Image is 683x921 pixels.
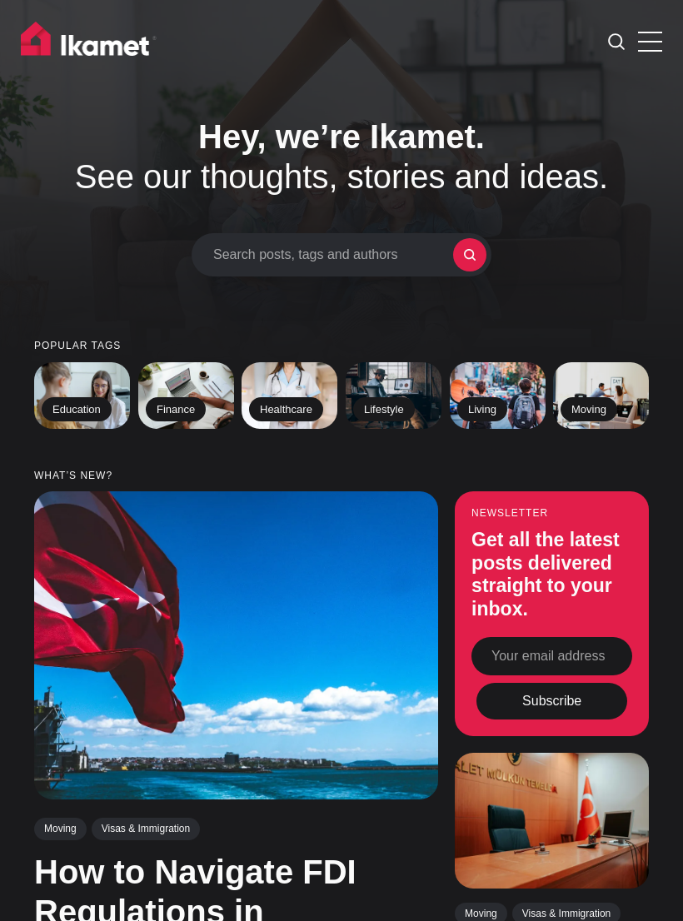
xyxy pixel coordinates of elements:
[92,818,200,839] a: Visas & Immigration
[249,396,323,421] h2: Healthcare
[198,118,485,155] span: Hey, we’re Ikamet.
[34,341,649,351] small: Popular tags
[346,362,441,429] a: Lifestyle
[42,396,112,421] h2: Education
[561,396,617,421] h2: Moving
[34,491,438,799] img: How to Navigate FDI Regulations in Turkey
[471,508,632,519] small: Newsletter
[146,396,206,421] h2: Finance
[34,362,130,429] a: Education
[471,529,632,620] h3: Get all the latest posts delivered straight to your inbox.
[353,396,415,421] h2: Lifestyle
[450,362,546,429] a: Living
[476,683,627,719] button: Subscribe
[457,396,507,421] h2: Living
[21,22,157,63] img: Ikamet home
[213,246,453,262] span: Search posts, tags and authors
[553,362,649,429] a: Moving
[138,362,234,429] a: Finance
[34,470,649,481] small: What’s new?
[34,818,87,839] a: Moving
[242,362,337,429] a: Healthcare
[34,117,649,197] h1: See our thoughts, stories and ideas.
[455,753,649,889] img: What To Do When Your Turkish Residence Permit Is About To Expire
[471,637,632,675] input: Your email address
